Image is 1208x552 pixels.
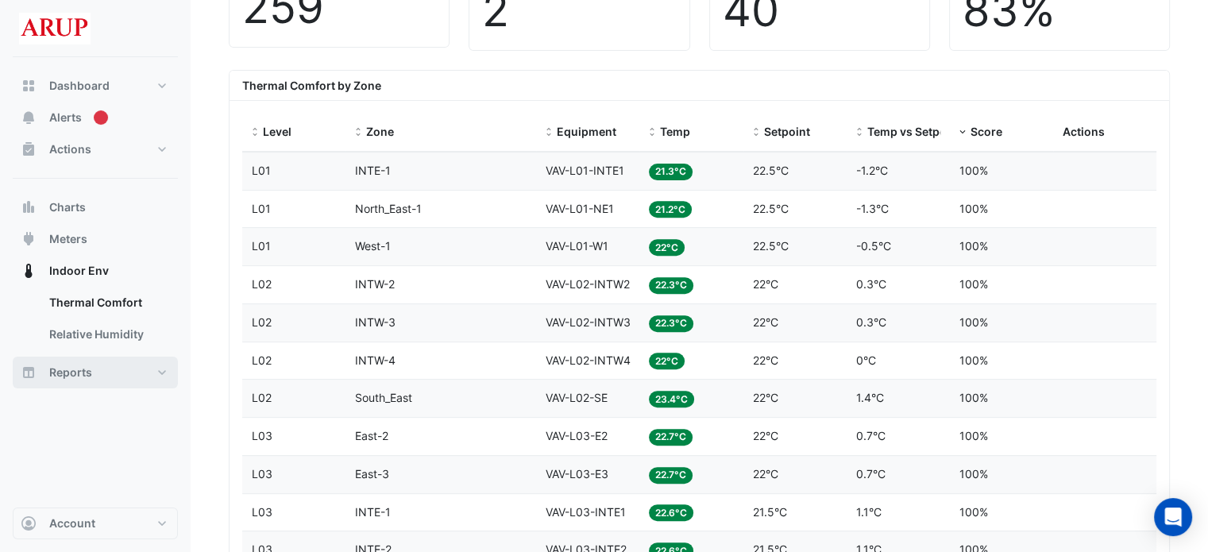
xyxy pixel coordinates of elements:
span: Reports [49,365,92,380]
span: VAV-L01-INTE1 [546,164,624,177]
span: 22°C [753,315,778,329]
button: Indoor Env [13,255,178,287]
app-icon: Dashboard [21,78,37,94]
span: 22°C [649,353,685,369]
span: VAV-L01-NE1 [546,202,614,215]
span: 22.5°C [753,239,789,253]
span: 22.7°C [649,467,693,484]
span: 100% [959,391,988,404]
span: 0.7°C [856,429,886,442]
span: VAV-L01-W1 [546,239,608,253]
span: 100% [959,202,988,215]
span: 100% [959,429,988,442]
span: North_East-1 [355,202,422,215]
span: Account [49,515,95,531]
span: 22°C [753,429,778,442]
span: East-2 [355,429,388,442]
span: Dashboard [49,78,110,94]
span: VAV-L02-INTW4 [546,353,631,367]
span: Temp [660,125,690,138]
span: 100% [959,315,988,329]
span: INTE-1 [355,164,391,177]
span: 0°C [856,353,876,367]
app-icon: Charts [21,199,37,215]
span: East-3 [355,467,389,481]
span: L02 [252,315,272,329]
span: VAV-L02-SE [546,391,608,404]
img: Company Logo [19,13,91,44]
span: 100% [959,277,988,291]
span: Temp vs Setpoint [867,125,961,138]
span: L01 [252,202,271,215]
span: INTE-1 [355,505,391,519]
button: Charts [13,191,178,223]
span: 100% [959,505,988,519]
span: 22°C [753,391,778,404]
button: Alerts [13,102,178,133]
span: 22.7°C [649,429,693,446]
div: Open Intercom Messenger [1154,498,1192,536]
app-icon: Alerts [21,110,37,125]
span: -0.5°C [856,239,891,253]
span: West-1 [355,239,391,253]
span: VAV-L03-E2 [546,429,608,442]
app-icon: Indoor Env [21,263,37,279]
span: 21.3°C [649,164,693,180]
span: VAV-L02-INTW3 [546,315,631,329]
span: 100% [959,239,988,253]
app-icon: Meters [21,231,37,247]
a: Thermal Comfort [37,287,178,318]
span: Indoor Env [49,263,109,279]
span: -1.2°C [856,164,888,177]
span: Actions [1063,125,1105,138]
span: 100% [959,353,988,367]
div: Indoor Env [13,287,178,357]
span: L03 [252,467,272,481]
button: Actions [13,133,178,165]
b: Thermal Comfort by Zone [242,79,381,92]
span: 1.1°C [856,505,882,519]
span: L02 [252,277,272,291]
span: 0.7°C [856,467,886,481]
span: 21.2°C [649,201,692,218]
span: INTW-4 [355,353,396,367]
span: 22°C [753,353,778,367]
span: 100% [959,164,988,177]
span: L02 [252,391,272,404]
span: 22°C [753,467,778,481]
span: L01 [252,239,271,253]
span: INTW-3 [355,315,396,329]
span: VAV-L03-E3 [546,467,608,481]
span: Equipment [557,125,616,138]
span: VAV-L03-INTE1 [546,505,626,519]
button: Reports [13,357,178,388]
span: Score [971,125,1002,138]
span: Meters [49,231,87,247]
span: South_East [355,391,412,404]
span: Level [263,125,291,138]
app-icon: Actions [21,141,37,157]
button: Meters [13,223,178,255]
span: 22°C [649,239,685,256]
span: L01 [252,164,271,177]
span: 0.3°C [856,277,886,291]
span: L02 [252,353,272,367]
span: VAV-L02-INTW2 [546,277,630,291]
span: Setpoint [764,125,810,138]
app-icon: Reports [21,365,37,380]
span: 22°C [753,277,778,291]
span: INTW-2 [355,277,395,291]
span: 0.3°C [856,315,886,329]
span: 21.5°C [753,505,787,519]
span: 100% [959,467,988,481]
div: Tooltip anchor [94,110,108,125]
span: 22.5°C [753,164,789,177]
span: Charts [49,199,86,215]
a: Relative Humidity [37,318,178,350]
span: -1.3°C [856,202,889,215]
button: Dashboard [13,70,178,102]
span: 22.6°C [649,504,693,521]
span: 1.4°C [856,391,884,404]
span: Alerts [49,110,82,125]
span: 22.3°C [649,315,693,332]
